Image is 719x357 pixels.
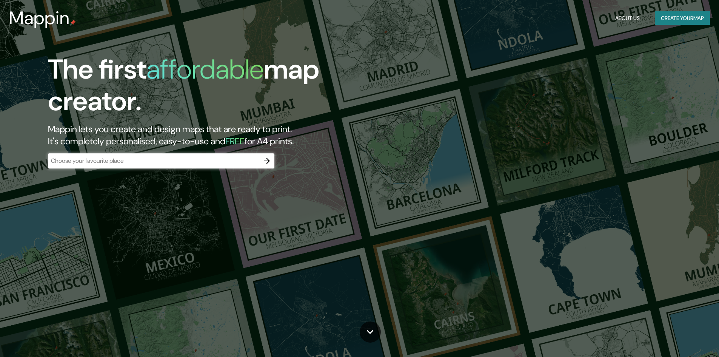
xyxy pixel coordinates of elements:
img: mappin-pin [70,20,76,26]
h1: affordable [146,52,264,87]
h5: FREE [225,135,245,147]
h1: The first map creator. [48,54,408,123]
button: Create yourmap [655,11,710,25]
input: Choose your favourite place [48,156,259,165]
h3: Mappin [9,8,70,29]
button: About Us [612,11,643,25]
h2: Mappin lets you create and design maps that are ready to print. It's completely personalised, eas... [48,123,408,147]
